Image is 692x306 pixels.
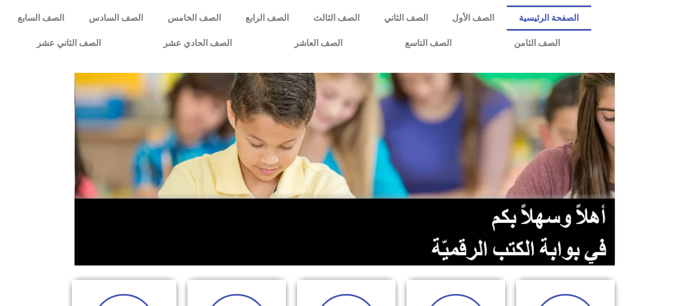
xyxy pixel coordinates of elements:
a: الصف السادس [77,5,156,31]
a: الصفحة الرئيسية [507,5,591,31]
a: الصف الخامس [156,5,233,31]
a: الصف الثاني عشر [5,31,132,56]
a: الصف العاشر [263,31,374,56]
a: الصف الثامن [483,31,591,56]
a: الصف التاسع [374,31,483,56]
a: الصف الثاني [371,5,440,31]
a: الصف الحادي عشر [132,31,263,56]
a: الصف السابع [5,5,77,31]
a: الصف الرابع [233,5,301,31]
a: الصف الثالث [301,5,371,31]
a: الصف الأول [440,5,507,31]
